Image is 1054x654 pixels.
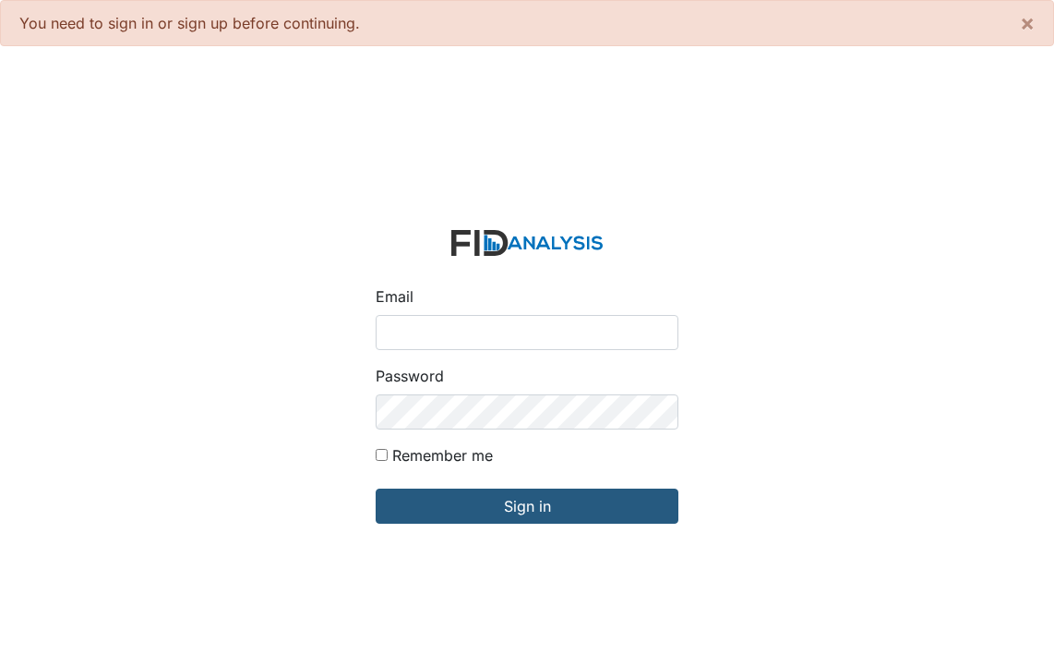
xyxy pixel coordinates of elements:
label: Password [376,365,444,387]
input: Sign in [376,489,678,524]
label: Remember me [392,444,493,466]
button: × [1001,1,1053,45]
img: logo-2fc8c6e3336f68795322cb6e9a2b9007179b544421de10c17bdaae8622450297.svg [451,230,603,257]
label: Email [376,285,413,308]
span: × [1020,9,1035,36]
